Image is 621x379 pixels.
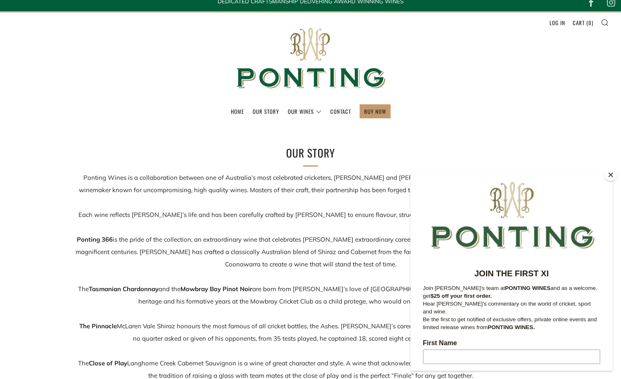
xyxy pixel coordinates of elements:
span: We will send you a confirmation email to subscribe. I agree to sign up to the Ponting Wines newsl... [12,295,185,331]
span: 0 [588,19,592,27]
button: Close [604,169,617,181]
strong: The Pinnacle [79,322,117,330]
a: Home [231,105,244,118]
strong: Tasmanian Chardonnay [89,285,159,293]
strong: Ponting 366 [77,235,113,243]
h2: Our Story [174,144,447,162]
strong: PONTING WINES. [77,151,124,158]
a: Our Story [253,105,279,118]
a: BUY NOW [364,105,386,118]
strong: Mowbray Boy Pinot Noir [180,285,252,293]
a: Our Wines [288,105,322,118]
label: First Name [12,167,190,177]
p: Hear [PERSON_NAME]'s commentary on the world of cricket, sport and wine. [12,127,190,143]
img: Ponting Wines [228,12,393,104]
strong: PONTING WINES [95,112,140,118]
a: Contact [330,105,351,118]
a: Log in [550,16,565,29]
strong: Close of Play [89,359,127,367]
strong: $25 off your first order. [20,120,81,126]
p: Be the first to get notified of exclusive offers, private online events and limited release wines... [12,143,190,158]
label: Last Name [12,201,190,211]
input: Subscribe [12,271,190,285]
label: Email [12,236,190,246]
p: Join [PERSON_NAME]'s team at and as a welcome, get [12,111,190,127]
a: Cart (0) [573,16,593,29]
strong: JOIN THE FIRST XI [64,96,138,105]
